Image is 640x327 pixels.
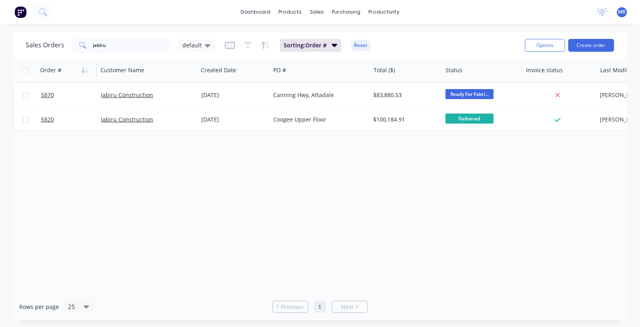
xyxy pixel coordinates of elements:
[273,66,286,74] div: PO #
[40,66,61,74] div: Order #
[14,6,27,18] img: Factory
[446,66,463,74] div: Status
[201,66,236,74] div: Created Date
[41,108,101,132] a: 5820
[328,6,364,18] div: purchasing
[41,91,54,99] span: 5870
[364,6,403,18] div: productivity
[41,83,101,107] a: 5870
[281,303,304,311] span: Previous
[269,301,371,313] ul: Pagination
[273,303,308,311] a: Previous page
[41,116,54,124] span: 5820
[93,37,172,53] input: Search...
[374,66,395,74] div: Total ($)
[101,116,153,123] a: Jabiru Construction
[273,91,362,99] div: Canning Hwy, Attadale
[100,66,144,74] div: Customer Name
[280,39,341,52] button: Sorting:Order #
[201,91,267,99] div: [DATE]
[273,116,362,124] div: Coogee Upper Floor
[306,6,328,18] div: sales
[351,40,371,51] button: Reset
[182,41,202,49] span: default
[274,6,306,18] div: products
[19,303,59,311] span: Rows per page
[568,39,614,52] button: Create order
[374,116,436,124] div: $100,184.91
[526,66,563,74] div: Invoice status
[618,8,626,16] span: MR
[332,303,368,311] a: Next page
[201,116,267,124] div: [DATE]
[26,41,64,49] h1: Sales Orders
[446,89,494,99] span: Ready For Fabri...
[446,114,494,124] span: Delivered
[374,91,436,99] div: $83,880.53
[237,6,274,18] a: dashboard
[284,41,327,49] span: Sorting: Order #
[525,39,565,52] button: Options
[341,303,354,311] span: Next
[101,91,153,99] a: Jabiru Construction
[314,301,326,313] a: Page 1 is your current page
